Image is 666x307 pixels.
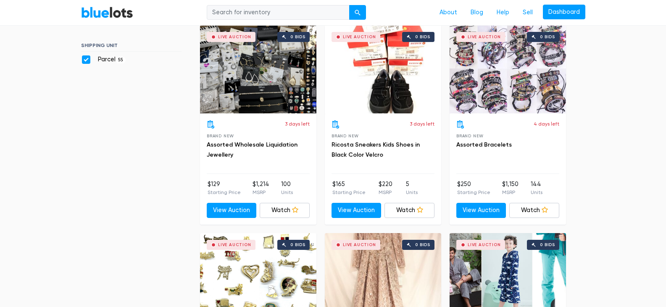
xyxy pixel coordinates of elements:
[281,189,293,196] p: Units
[332,203,382,218] a: View Auction
[516,5,540,21] a: Sell
[410,120,434,128] p: 3 days left
[332,141,420,158] a: Ricosta Sneakers Kids Shoes in Black Color Velcro
[534,120,559,128] p: 4 days left
[468,243,501,247] div: Live Auction
[253,180,269,197] li: $1,214
[415,243,430,247] div: 0 bids
[502,180,519,197] li: $1,150
[260,203,310,218] a: Watch
[208,180,241,197] li: $129
[456,203,506,218] a: View Auction
[332,180,366,197] li: $165
[406,189,418,196] p: Units
[253,189,269,196] p: MSRP
[450,25,566,113] a: Live Auction 0 bids
[218,243,251,247] div: Live Auction
[384,203,434,218] a: Watch
[540,243,555,247] div: 0 bids
[343,243,376,247] div: Live Auction
[543,5,585,20] a: Dashboard
[509,203,559,218] a: Watch
[116,57,126,63] span: 55
[531,180,542,197] li: 144
[200,25,316,113] a: Live Auction 0 bids
[464,5,490,21] a: Blog
[379,189,392,196] p: MSRP
[332,189,366,196] p: Starting Price
[281,180,293,197] li: 100
[379,180,392,197] li: $220
[457,189,490,196] p: Starting Price
[531,189,542,196] p: Units
[207,5,350,20] input: Search for inventory
[540,35,555,39] div: 0 bids
[332,134,359,138] span: Brand New
[81,42,182,52] h6: SHIPPING UNIT
[456,134,484,138] span: Brand New
[218,35,251,39] div: Live Auction
[325,25,441,113] a: Live Auction 0 bids
[456,141,512,148] a: Assorted Bracelets
[81,55,126,64] label: Parcel
[207,141,297,158] a: Assorted Wholesale Liquidation Jewellery
[290,243,305,247] div: 0 bids
[290,35,305,39] div: 0 bids
[207,134,234,138] span: Brand New
[207,203,257,218] a: View Auction
[208,189,241,196] p: Starting Price
[343,35,376,39] div: Live Auction
[457,180,490,197] li: $250
[502,189,519,196] p: MSRP
[406,180,418,197] li: 5
[490,5,516,21] a: Help
[468,35,501,39] div: Live Auction
[285,120,310,128] p: 3 days left
[415,35,430,39] div: 0 bids
[81,6,133,18] a: BlueLots
[433,5,464,21] a: About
